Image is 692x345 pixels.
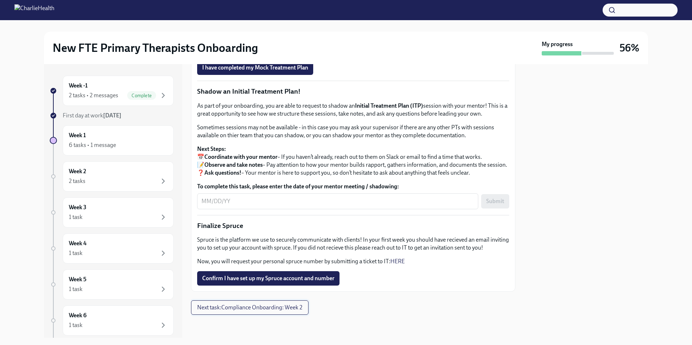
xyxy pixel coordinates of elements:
[197,145,226,152] strong: Next Steps:
[14,4,54,16] img: CharlieHealth
[103,112,121,119] strong: [DATE]
[69,249,83,257] div: 1 task
[50,112,174,120] a: First day at work[DATE]
[69,203,86,211] h6: Week 3
[69,239,86,247] h6: Week 4
[50,197,174,228] a: Week 31 task
[50,269,174,300] a: Week 51 task
[69,285,83,293] div: 1 task
[197,102,509,118] p: As part of your onboarding, you are able to request to shadow an session with your mentor! This i...
[197,145,509,177] p: 📅 – If you haven’t already, reach out to them on Slack or email to find a time that works. 📝 – Pa...
[69,321,83,329] div: 1 task
[50,76,174,106] a: Week -12 tasks • 2 messagesComplete
[69,141,116,149] div: 6 tasks • 1 message
[542,40,573,48] strong: My progress
[620,41,639,54] h3: 56%
[50,233,174,264] a: Week 41 task
[197,87,509,96] p: Shadow an Initial Treatment Plan!
[191,300,309,315] button: Next task:Compliance Onboarding: Week 2
[390,258,405,265] a: HERE
[50,161,174,192] a: Week 22 tasks
[202,275,334,282] span: Confirm I have set up my Spruce account and number
[63,112,121,119] span: First day at work
[197,304,302,311] span: Next task : Compliance Onboarding: Week 2
[197,183,509,191] label: To complete this task, please enter the date of your mentor meeting / shadowing:
[69,312,86,319] h6: Week 6
[197,257,509,265] p: Now, you will request your personal spruce number by submitting a ticket to IT:
[202,64,308,71] span: I have completed my Mock Treatment Plan
[69,167,86,175] h6: Week 2
[69,91,118,99] div: 2 tasks • 2 messages
[69,82,88,90] h6: Week -1
[204,153,278,160] strong: Coordinate with your mentor
[197,271,340,286] button: Confirm I have set up my Spruce account and number
[69,177,85,185] div: 2 tasks
[355,102,423,109] strong: Initial Treatment Plan (ITP)
[127,93,156,98] span: Complete
[204,161,263,168] strong: Observe and take notes
[197,221,509,230] p: Finalize Spruce
[53,41,258,55] h2: New FTE Primary Therapists Onboarding
[197,61,313,75] button: I have completed my Mock Treatment Plan
[204,169,241,176] strong: Ask questions!
[69,213,83,221] div: 1 task
[50,305,174,336] a: Week 61 task
[197,124,509,139] p: Sometimes sessions may not be available - in this case you may ask your supervisor if there are a...
[50,125,174,156] a: Week 16 tasks • 1 message
[69,275,86,283] h6: Week 5
[197,236,509,252] p: Spruce is the platform we use to securely communicate with clients! In your first week you should...
[69,131,86,139] h6: Week 1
